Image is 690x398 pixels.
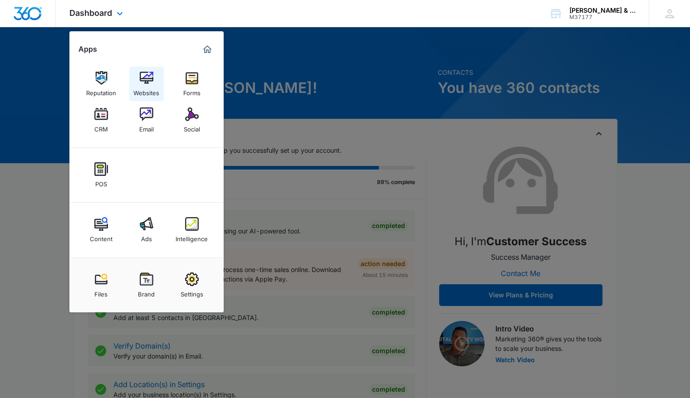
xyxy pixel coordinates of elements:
[129,67,164,101] a: Websites
[86,85,116,97] div: Reputation
[141,231,152,243] div: Ads
[183,85,201,97] div: Forms
[90,231,113,243] div: Content
[94,121,108,133] div: CRM
[84,103,118,137] a: CRM
[569,7,636,14] div: account name
[78,45,97,53] h2: Apps
[175,268,209,302] a: Settings
[94,286,108,298] div: Files
[84,158,118,192] a: POS
[184,121,200,133] div: Social
[569,14,636,20] div: account id
[139,121,154,133] div: Email
[129,103,164,137] a: Email
[133,85,159,97] div: Websites
[176,231,208,243] div: Intelligence
[129,213,164,247] a: Ads
[69,8,112,18] span: Dashboard
[175,213,209,247] a: Intelligence
[84,67,118,101] a: Reputation
[95,176,107,188] div: POS
[129,268,164,302] a: Brand
[175,103,209,137] a: Social
[175,67,209,101] a: Forms
[138,286,155,298] div: Brand
[181,286,203,298] div: Settings
[84,268,118,302] a: Files
[200,42,215,57] a: Marketing 360® Dashboard
[84,213,118,247] a: Content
